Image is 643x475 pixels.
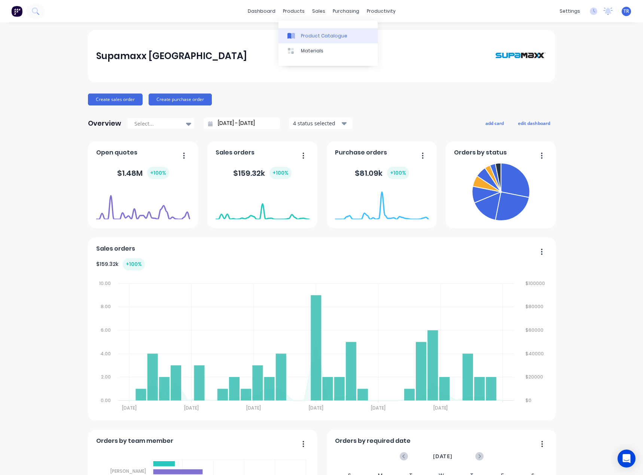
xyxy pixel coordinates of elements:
[387,167,409,179] div: + 100 %
[88,116,121,131] div: Overview
[101,374,110,380] tspan: 2.00
[526,397,532,404] tspan: $0
[117,167,169,179] div: $ 1.48M
[147,167,169,179] div: + 100 %
[481,118,509,128] button: add card
[96,148,137,157] span: Open quotes
[301,47,323,54] div: Materials
[526,327,544,333] tspan: $60000
[513,118,555,128] button: edit dashboard
[494,37,547,74] img: Supamaxx Australia
[278,43,378,58] a: Materials
[293,119,340,127] div: 4 status selected
[335,148,387,157] span: Purchase orders
[278,28,378,43] a: Product Catalogue
[100,327,110,333] tspan: 6.00
[433,405,448,411] tspan: [DATE]
[371,405,386,411] tspan: [DATE]
[556,6,584,17] div: settings
[11,6,22,17] img: Factory
[184,405,199,411] tspan: [DATE]
[526,374,543,380] tspan: $20000
[216,148,255,157] span: Sales orders
[433,452,452,460] span: [DATE]
[308,6,329,17] div: sales
[122,405,136,411] tspan: [DATE]
[363,6,399,17] div: productivity
[279,6,308,17] div: products
[624,8,629,15] span: TR
[100,350,110,357] tspan: 4.00
[618,450,636,468] div: Open Intercom Messenger
[88,94,143,105] button: Create sales order
[454,148,507,157] span: Orders by status
[329,6,363,17] div: purchasing
[149,94,212,105] button: Create purchase order
[110,468,146,474] tspan: [PERSON_NAME]
[526,350,544,357] tspan: $40000
[301,33,347,39] div: Product Catalogue
[100,303,110,310] tspan: 8.00
[96,49,247,64] div: Supamaxx [GEOGRAPHIC_DATA]
[526,280,545,286] tspan: $100000
[244,6,279,17] a: dashboard
[123,258,145,270] div: + 100 %
[355,167,409,179] div: $ 81.09k
[233,167,292,179] div: $ 159.32k
[247,405,261,411] tspan: [DATE]
[526,303,544,310] tspan: $80000
[335,436,411,445] span: Orders by required date
[99,280,110,286] tspan: 10.00
[269,167,292,179] div: + 100 %
[100,397,110,404] tspan: 0.00
[289,118,353,129] button: 4 status selected
[96,436,173,445] span: Orders by team member
[309,405,323,411] tspan: [DATE]
[96,258,145,270] div: $ 159.32k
